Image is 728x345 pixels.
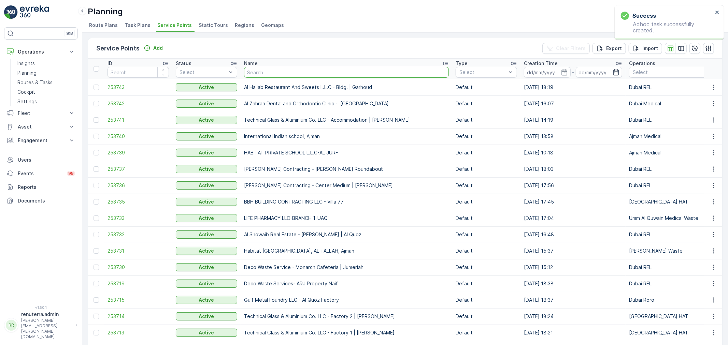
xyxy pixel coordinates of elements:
p: - [572,68,574,76]
span: Service Points [157,22,192,29]
p: Active [199,84,214,91]
p: Active [199,264,214,271]
button: Active [176,149,237,157]
td: [DATE] 18:38 [520,275,626,292]
p: Default [456,133,517,140]
a: Insights [15,59,78,68]
input: Search [108,67,169,78]
a: 253731 [108,247,169,254]
span: Task Plans [125,22,151,29]
h3: Success [632,12,656,20]
p: Engagement [18,137,64,144]
div: Toggle Row Selected [94,85,99,90]
p: Default [456,247,517,254]
p: Active [199,182,214,189]
p: Deco Waste Service - Monarch Cafeteria | Jumeriah [244,264,449,271]
button: Operations [4,45,78,59]
td: [DATE] 17:56 [520,177,626,194]
p: Name [244,60,258,67]
div: Toggle Row Selected [94,183,99,188]
span: Static Tours [199,22,228,29]
a: 253743 [108,84,169,91]
div: Toggle Row Selected [94,297,99,303]
td: [DATE] 15:12 [520,259,626,275]
button: Import [629,43,662,54]
p: Planning [88,6,123,17]
a: 253714 [108,313,169,320]
p: Operations [629,60,655,67]
p: Gulf Metal Foundry LLC - Al Quoz Factory [244,297,449,303]
p: [PERSON_NAME] Contracting - [PERSON_NAME] Roundabout [244,166,449,172]
div: Toggle Row Selected [94,330,99,335]
p: Al Showaib Real Estate - [PERSON_NAME] | Al Quoz [244,231,449,238]
p: Active [199,100,214,107]
p: Default [456,231,517,238]
button: Active [176,230,237,239]
p: Asset [18,123,64,130]
a: Routes & Tasks [15,78,78,87]
span: v 1.50.1 [4,305,78,310]
button: Clear Filters [542,43,590,54]
p: Default [456,182,517,189]
td: [DATE] 15:37 [520,243,626,259]
div: Toggle Row Selected [94,134,99,139]
p: Type [456,60,468,67]
p: Active [199,313,214,320]
span: Route Plans [89,22,118,29]
p: Status [176,60,191,67]
p: Active [199,231,214,238]
p: Active [199,117,214,123]
button: Active [176,198,237,206]
td: [DATE] 16:07 [520,95,626,112]
p: ⌘B [66,31,73,36]
a: Planning [15,68,78,78]
input: Search [244,67,449,78]
p: International Indian school, Ajman [244,133,449,140]
p: Events [18,170,63,177]
p: Technical Glass & Aluminium Co. LLC - Factory 2 | [PERSON_NAME] [244,313,449,320]
a: Settings [15,97,78,106]
div: Toggle Row Selected [94,215,99,221]
button: Engagement [4,134,78,147]
img: logo_light-DOdMpM7g.png [20,5,49,19]
p: [PERSON_NAME] Contracting - Center Medium | [PERSON_NAME] [244,182,449,189]
p: Active [199,297,214,303]
p: Add [153,45,163,51]
button: Active [176,83,237,91]
p: Default [456,215,517,222]
button: close [715,10,720,16]
p: Active [199,149,214,156]
p: 99 [68,171,74,176]
a: 253730 [108,264,169,271]
button: Active [176,247,237,255]
img: logo [4,5,18,19]
a: 253742 [108,100,169,107]
p: Default [456,264,517,271]
td: [DATE] 18:37 [520,292,626,308]
a: 253737 [108,166,169,172]
a: Events99 [4,167,78,180]
a: 253719 [108,280,169,287]
p: LIFE PHARMACY LLC-BRANCH 1-UAQ [244,215,449,222]
td: [DATE] 13:58 [520,128,626,145]
p: Default [456,198,517,205]
a: 253715 [108,297,169,303]
p: ID [108,60,112,67]
p: Default [456,149,517,156]
a: 253732 [108,231,169,238]
div: Toggle Row Selected [94,166,99,172]
p: Default [456,280,517,287]
a: Users [4,153,78,167]
button: Active [176,132,237,140]
p: Export [606,45,622,52]
button: Active [176,181,237,190]
div: Toggle Row Selected [94,150,99,155]
div: Toggle Row Selected [94,232,99,237]
td: [DATE] 18:21 [520,325,626,341]
a: Documents [4,194,78,208]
